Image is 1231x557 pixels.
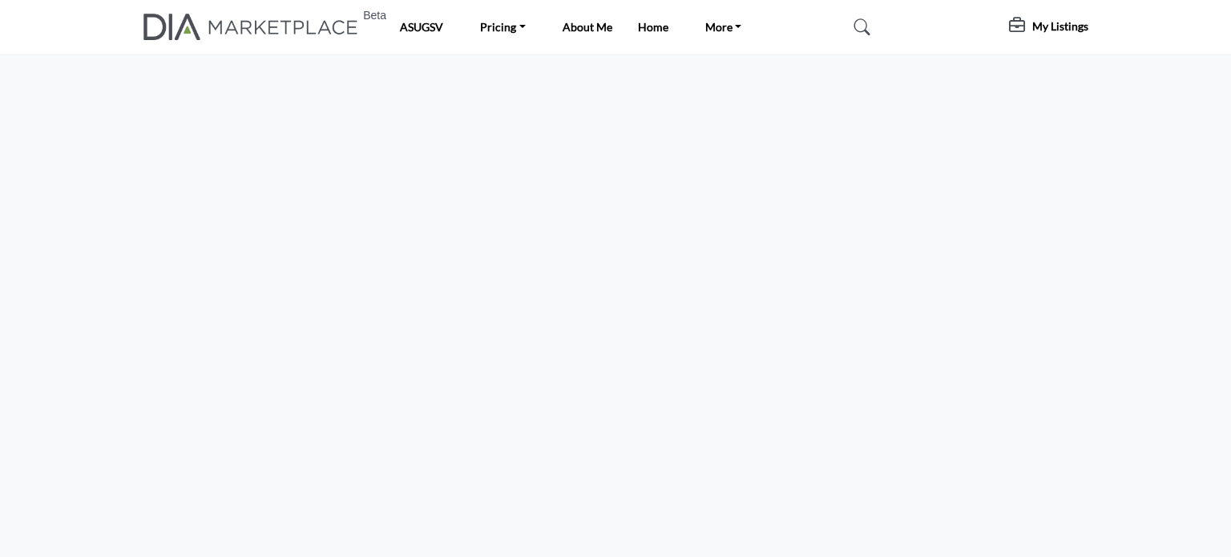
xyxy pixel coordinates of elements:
a: Pricing [469,16,537,38]
a: More [694,16,753,38]
img: site Logo [143,14,367,40]
a: About Me [563,20,612,34]
h6: Beta [363,9,386,22]
div: My Listings [1009,18,1088,37]
a: Home [638,20,668,34]
h5: My Listings [1032,19,1088,34]
a: ASUGSV [400,20,443,34]
a: Beta [143,14,367,40]
a: Search [839,14,879,40]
